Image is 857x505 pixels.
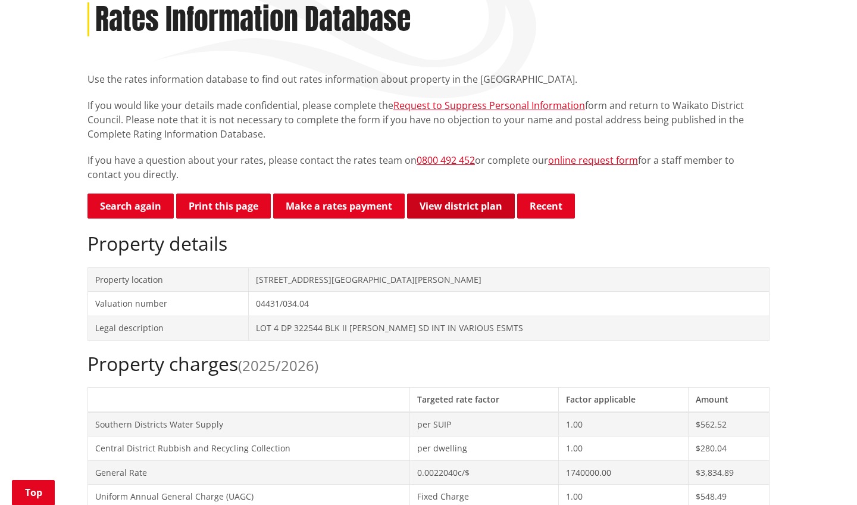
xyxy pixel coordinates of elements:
[558,412,688,437] td: 1.00
[410,412,559,437] td: per SUIP
[88,437,410,461] td: Central District Rubbish and Recycling Collection
[88,267,249,292] td: Property location
[393,99,585,112] a: Request to Suppress Personal Information
[688,437,769,461] td: $280.04
[87,194,174,219] a: Search again
[88,460,410,485] td: General Rate
[88,292,249,316] td: Valuation number
[517,194,575,219] button: Recent
[558,437,688,461] td: 1.00
[410,387,559,412] th: Targeted rate factor
[87,98,770,141] p: If you would like your details made confidential, please complete the form and return to Waikato ...
[802,455,845,498] iframe: Messenger Launcher
[12,480,55,505] a: Top
[248,292,769,316] td: 04431/034.04
[87,232,770,255] h2: Property details
[407,194,515,219] a: View district plan
[688,387,769,412] th: Amount
[273,194,405,219] a: Make a rates payment
[548,154,638,167] a: online request form
[88,412,410,437] td: Southern Districts Water Supply
[688,460,769,485] td: $3,834.89
[417,154,475,167] a: 0800 492 452
[410,460,559,485] td: 0.0022040c/$
[248,267,769,292] td: [STREET_ADDRESS][GEOGRAPHIC_DATA][PERSON_NAME]
[410,437,559,461] td: per dwelling
[95,2,411,37] h1: Rates Information Database
[88,316,249,340] td: Legal description
[87,72,770,86] p: Use the rates information database to find out rates information about property in the [GEOGRAPHI...
[558,460,688,485] td: 1740000.00
[87,353,770,375] h2: Property charges
[248,316,769,340] td: LOT 4 DP 322544 BLK II [PERSON_NAME] SD INT IN VARIOUS ESMTS
[558,387,688,412] th: Factor applicable
[176,194,271,219] button: Print this page
[688,412,769,437] td: $562.52
[87,153,770,182] p: If you have a question about your rates, please contact the rates team on or complete our for a s...
[238,356,318,375] span: (2025/2026)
